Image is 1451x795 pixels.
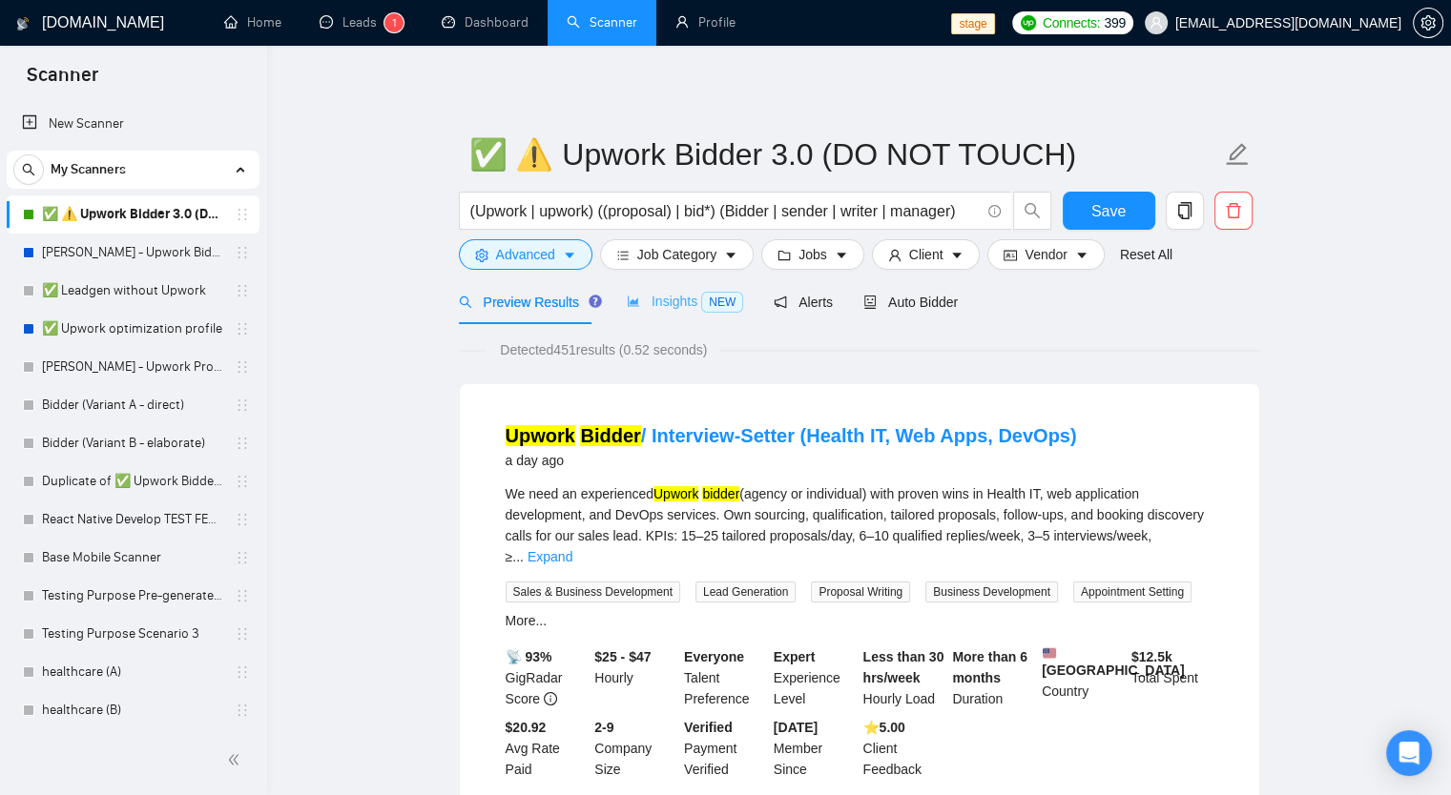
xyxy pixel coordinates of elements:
[1215,202,1252,219] span: delete
[1413,15,1443,31] a: setting
[320,14,404,31] a: messageLeads1
[502,646,591,709] div: GigRadar Score
[616,248,630,262] span: bars
[1150,16,1163,30] span: user
[1042,646,1185,678] b: [GEOGRAPHIC_DATA]
[587,293,604,310] div: Tooltip anchor
[695,581,796,602] span: Lead Generation
[475,248,488,262] span: setting
[863,649,944,685] b: Less than 30 hrs/week
[459,239,592,270] button: settingAdvancedcaret-down
[235,207,250,222] span: holder
[1021,15,1036,31] img: upwork-logo.png
[835,248,848,262] span: caret-down
[496,244,555,265] span: Advanced
[594,720,613,735] b: 2-9
[235,245,250,260] span: holder
[459,295,596,310] span: Preview Results
[506,425,575,446] mark: Upwork
[506,449,1077,472] div: a day ago
[235,359,250,375] span: holder
[563,248,576,262] span: caret-down
[1104,12,1125,33] span: 399
[235,703,250,718] span: holder
[702,486,739,501] mark: bidder
[42,234,223,272] a: [PERSON_NAME] - Upwork Bidder
[442,14,529,31] a: dashboardDashboard
[506,425,1077,446] a: Upwork Bidder/ Interview-Setter (Health IT, Web Apps, DevOps)
[653,486,698,501] mark: Upwork
[724,248,737,262] span: caret-down
[235,550,250,565] span: holder
[811,581,910,602] span: Proposal Writing
[14,163,43,176] span: search
[392,16,397,30] span: 1
[948,646,1038,709] div: Duration
[987,239,1104,270] button: idcardVendorcaret-down
[777,248,791,262] span: folder
[872,239,981,270] button: userClientcaret-down
[7,105,259,143] li: New Scanner
[1225,142,1250,167] span: edit
[544,692,557,705] span: info-circle
[591,646,680,709] div: Hourly
[42,386,223,424] a: Bidder (Variant A - direct)
[1043,12,1100,33] span: Connects:
[235,436,250,451] span: holder
[42,424,223,462] a: Bidder (Variant B - elaborate)
[1166,192,1204,230] button: copy
[675,14,736,31] a: userProfile
[42,539,223,577] a: Base Mobile Scanner
[798,244,827,265] span: Jobs
[950,248,964,262] span: caret-down
[770,717,860,780] div: Member Since
[627,294,743,309] span: Insights
[774,295,833,310] span: Alerts
[860,646,949,709] div: Hourly Load
[235,397,250,413] span: holder
[988,205,1001,217] span: info-circle
[1073,581,1192,602] span: Appointment Setting
[1063,192,1155,230] button: Save
[684,649,744,664] b: Everyone
[860,717,949,780] div: Client Feedback
[925,581,1058,602] span: Business Development
[506,720,547,735] b: $20.92
[42,348,223,386] a: [PERSON_NAME] - Upwork Proposal
[774,720,818,735] b: [DATE]
[235,588,250,603] span: holder
[1128,646,1217,709] div: Total Spent
[952,649,1027,685] b: More than 6 months
[770,646,860,709] div: Experience Level
[1214,192,1253,230] button: delete
[1413,8,1443,38] button: setting
[1075,248,1088,262] span: caret-down
[42,653,223,691] a: healthcare (A)
[1120,244,1172,265] a: Reset All
[235,512,250,527] span: holder
[627,295,640,308] span: area-chart
[567,14,637,31] a: searchScanner
[774,649,816,664] b: Expert
[512,549,524,564] span: ...
[506,581,680,602] span: Sales & Business Development
[680,717,770,780] div: Payment Verified
[951,13,994,34] span: stage
[1013,192,1051,230] button: search
[13,154,44,185] button: search
[42,615,223,653] a: Testing Purpose Scenario 3
[506,649,552,664] b: 📡 93%
[235,474,250,489] span: holder
[224,14,281,31] a: homeHome
[11,61,114,101] span: Scanner
[42,462,223,500] a: Duplicate of ✅ Upwork Bidder 3.0
[1025,244,1067,265] span: Vendor
[506,613,548,628] a: More...
[863,720,905,735] b: ⭐️ 5.00
[1004,248,1017,262] span: idcard
[470,199,980,223] input: Search Freelance Jobs...
[600,239,754,270] button: barsJob Categorycaret-down
[384,13,404,32] sup: 1
[235,321,250,336] span: holder
[227,750,246,769] span: double-left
